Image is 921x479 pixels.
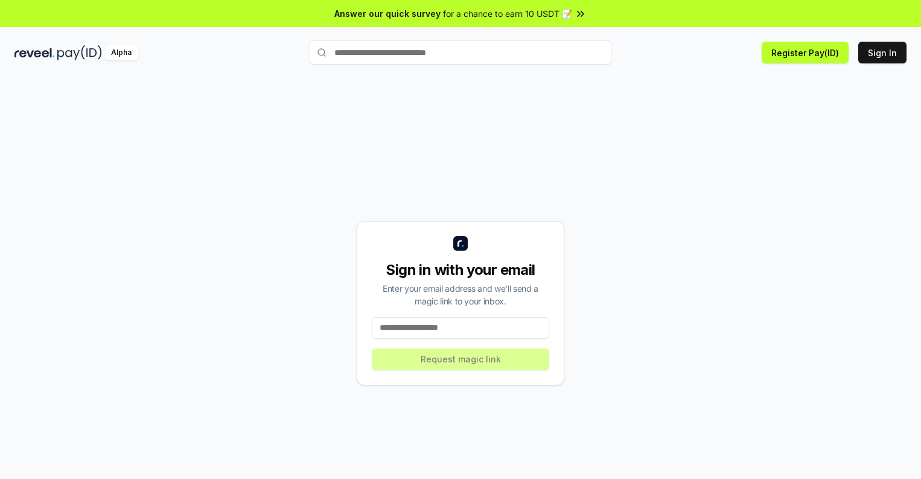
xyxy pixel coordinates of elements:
span: for a chance to earn 10 USDT 📝 [443,7,572,20]
img: logo_small [453,236,468,251]
span: Answer our quick survey [334,7,441,20]
img: pay_id [57,45,102,60]
div: Enter your email address and we’ll send a magic link to your inbox. [372,282,549,307]
button: Register Pay(ID) [762,42,849,63]
button: Sign In [858,42,907,63]
img: reveel_dark [14,45,55,60]
div: Sign in with your email [372,260,549,280]
div: Alpha [104,45,138,60]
